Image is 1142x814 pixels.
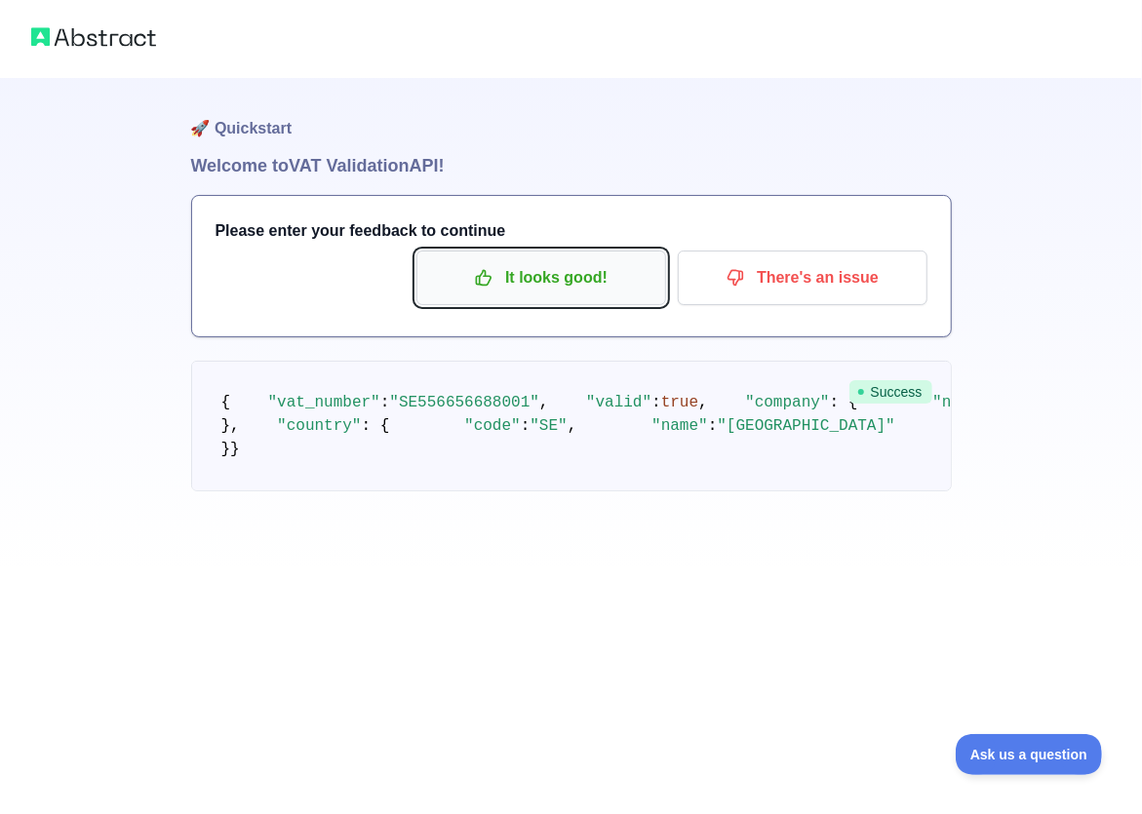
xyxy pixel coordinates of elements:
[277,417,361,435] span: "country"
[268,394,380,411] span: "vat_number"
[31,23,156,51] img: Abstract logo
[745,394,829,411] span: "company"
[521,417,531,435] span: :
[389,394,539,411] span: "SE556656688001"
[380,394,390,411] span: :
[431,261,651,294] p: It looks good!
[568,417,577,435] span: ,
[191,78,952,152] h1: 🚀 Quickstart
[191,152,952,179] h1: Welcome to VAT Validation API!
[221,394,231,411] span: {
[678,251,927,305] button: There's an issue
[464,417,521,435] span: "code"
[216,219,927,243] h3: Please enter your feedback to continue
[651,417,708,435] span: "name"
[849,380,932,404] span: Success
[651,394,661,411] span: :
[956,734,1103,775] iframe: Toggle Customer Support
[530,417,567,435] span: "SE"
[830,394,858,411] span: : {
[586,394,651,411] span: "valid"
[698,394,708,411] span: ,
[932,394,989,411] span: "name"
[708,417,718,435] span: :
[661,394,698,411] span: true
[692,261,913,294] p: There's an issue
[416,251,666,305] button: It looks good!
[362,417,390,435] span: : {
[539,394,549,411] span: ,
[717,417,894,435] span: "[GEOGRAPHIC_DATA]"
